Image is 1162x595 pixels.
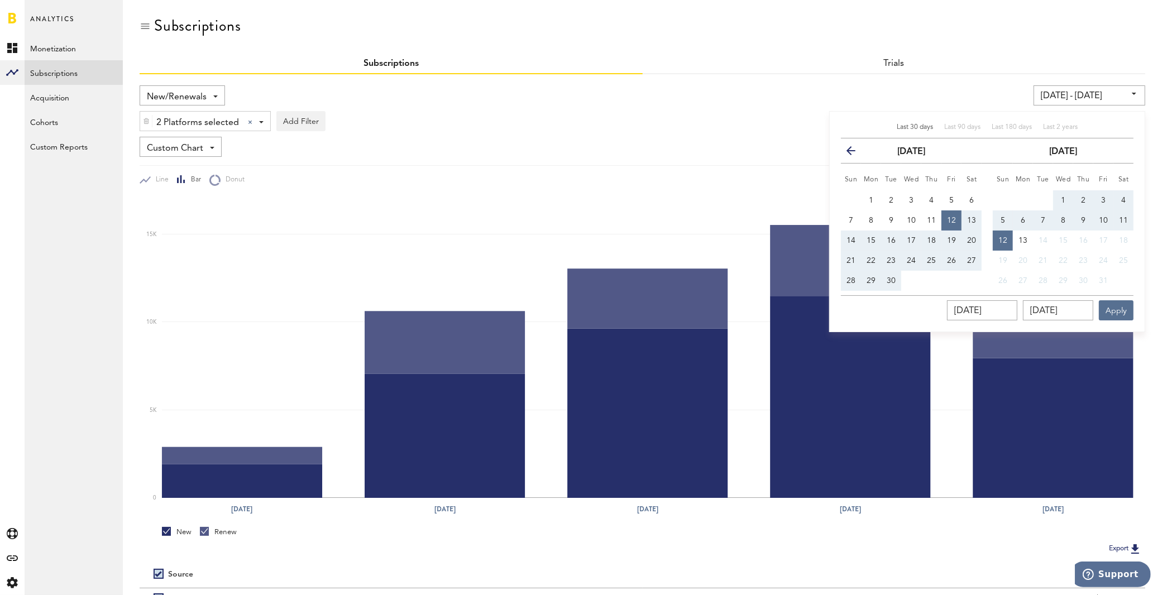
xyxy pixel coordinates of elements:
span: 16 [887,237,896,244]
span: 19 [947,237,956,244]
span: 6 [1021,217,1025,224]
span: 9 [1081,217,1086,224]
a: Cohorts [25,109,123,134]
span: 12 [998,237,1007,244]
span: 28 [847,277,855,285]
span: 21 [1039,257,1048,265]
a: Trials [883,59,904,68]
span: 13 [967,217,976,224]
span: 21 [847,257,855,265]
span: Last 90 days [944,124,981,131]
button: Apply [1099,300,1134,320]
small: Friday [947,176,956,183]
button: 27 [962,251,982,271]
a: Subscriptions [25,60,123,85]
button: 18 [1113,231,1134,251]
text: 15K [146,232,157,237]
button: 25 [1113,251,1134,271]
button: 26 [993,271,1013,291]
button: 13 [962,210,982,231]
span: 24 [1099,257,1108,265]
span: 29 [867,277,876,285]
iframe: Opens a widget where you can find more information [1075,562,1151,589]
span: 22 [867,257,876,265]
small: Monday [1016,176,1031,183]
span: 5 [1001,217,1005,224]
span: 23 [887,257,896,265]
button: 12 [941,210,962,231]
span: 12 [947,217,956,224]
button: 14 [841,231,861,251]
span: 30 [887,277,896,285]
button: 20 [1013,251,1033,271]
button: 29 [861,271,881,291]
span: 14 [847,237,855,244]
button: 2 [881,190,901,210]
button: 4 [921,190,941,210]
span: 6 [969,196,974,204]
button: 2 [1073,190,1093,210]
small: Sunday [845,176,858,183]
span: 2 [1081,196,1086,204]
a: Acquisition [25,85,123,109]
span: 22 [1059,257,1068,265]
button: 9 [881,210,901,231]
button: 29 [1053,271,1073,291]
button: 9 [1073,210,1093,231]
div: New [162,527,192,537]
span: 2 Platforms selected [156,113,239,132]
span: Last 180 days [992,124,1032,131]
div: Period total [657,570,1132,579]
button: 23 [1073,251,1093,271]
span: 23 [1079,257,1088,265]
text: 0 [153,496,156,501]
span: 28 [1039,277,1048,285]
button: 16 [881,231,901,251]
button: 21 [841,251,861,271]
button: 24 [901,251,921,271]
small: Tuesday [885,176,897,183]
span: Last 2 years [1043,124,1078,131]
button: 11 [1113,210,1134,231]
small: Sunday [997,176,1010,183]
span: 27 [967,257,976,265]
span: 2 [889,196,893,204]
button: 28 [841,271,861,291]
input: __/__/____ [947,300,1017,320]
span: 16 [1079,237,1088,244]
button: 17 [901,231,921,251]
strong: [DATE] [1049,147,1077,156]
span: Analytics [30,12,74,36]
button: 19 [993,251,1013,271]
span: 25 [1119,257,1128,265]
text: [DATE] [840,505,861,515]
span: 18 [927,237,936,244]
span: 4 [1121,196,1126,204]
text: [DATE] [1043,505,1064,515]
div: Renew [200,527,237,537]
div: Clear [248,120,252,124]
button: 1 [1053,190,1073,210]
span: 19 [998,257,1007,265]
text: [DATE] [434,505,456,515]
span: 1 [869,196,873,204]
div: Subscriptions [154,17,241,35]
small: Wednesday [904,176,919,183]
strong: [DATE] [897,147,925,156]
text: 5K [150,407,157,413]
span: Last 30 days [897,124,933,131]
span: 20 [1018,257,1027,265]
button: 5 [993,210,1013,231]
button: 10 [1093,210,1113,231]
span: 13 [1018,237,1027,244]
img: Export [1128,542,1142,555]
button: 15 [861,231,881,251]
small: Friday [1099,176,1108,183]
button: 14 [1033,231,1053,251]
span: 8 [869,217,873,224]
button: 25 [921,251,941,271]
button: 17 [1093,231,1113,251]
button: 22 [1053,251,1073,271]
span: 9 [889,217,893,224]
span: 17 [907,237,916,244]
